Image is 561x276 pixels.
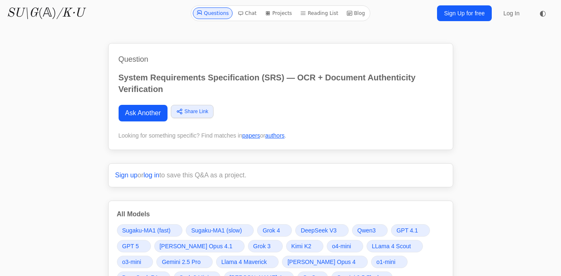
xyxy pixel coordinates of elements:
a: Sugaku-MA1 (slow) [186,224,254,237]
span: Grok 3 [253,242,271,250]
a: SU\G(𝔸)/K·U [7,6,84,21]
i: SU\G [7,7,38,19]
span: GPT 4.1 [396,226,418,235]
span: Sugaku-MA1 (fast) [122,226,171,235]
div: Looking for something specific? Find matches in or . [119,131,443,140]
span: Grok 4 [262,226,280,235]
a: Kimi K2 [286,240,323,252]
span: ◐ [539,10,546,17]
span: GPT 5 [122,242,139,250]
a: Sign Up for free [437,5,492,21]
span: Gemini 2.5 Pro [162,258,200,266]
a: o3-mini [117,256,153,268]
span: LLama 4 Scout [372,242,411,250]
a: GPT 4.1 [391,224,430,237]
a: Gemini 2.5 Pro [156,256,212,268]
a: Grok 4 [257,224,292,237]
a: [PERSON_NAME] Opus 4.1 [154,240,245,252]
span: o1-mini [376,258,396,266]
a: authors [265,132,285,139]
a: Questions [193,7,233,19]
span: Qwen3 [357,226,376,235]
a: Llama 4 Maverick [216,256,279,268]
a: papers [242,132,260,139]
a: Reading List [297,7,342,19]
p: System Requirements Specification (SRS) — OCR + Document Authenticity Verification [119,72,443,95]
span: Kimi K2 [291,242,311,250]
span: Llama 4 Maverick [221,258,267,266]
span: [PERSON_NAME] Opus 4 [287,258,355,266]
a: Projects [262,7,295,19]
h3: All Models [117,209,444,219]
a: log in [143,172,159,179]
h1: Question [119,53,443,65]
a: Ask Another [119,105,168,121]
a: Qwen3 [352,224,388,237]
a: o1-mini [371,256,408,268]
a: GPT 5 [117,240,151,252]
i: /K·U [56,7,84,19]
a: Sugaku-MA1 (fast) [117,224,183,237]
a: o4-mini [327,240,363,252]
span: Sugaku-MA1 (slow) [191,226,242,235]
span: Share Link [185,108,208,115]
span: o3-mini [122,258,141,266]
a: Chat [234,7,260,19]
p: or to save this Q&A as a project. [115,170,446,180]
a: [PERSON_NAME] Opus 4 [282,256,367,268]
span: [PERSON_NAME] Opus 4.1 [160,242,233,250]
a: Blog [343,7,369,19]
button: ◐ [534,5,551,22]
span: o4-mini [332,242,351,250]
a: Log In [498,6,525,21]
a: Sign up [115,172,138,179]
a: DeepSeek V3 [295,224,348,237]
a: Grok 3 [248,240,283,252]
span: DeepSeek V3 [301,226,336,235]
a: LLama 4 Scout [367,240,423,252]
